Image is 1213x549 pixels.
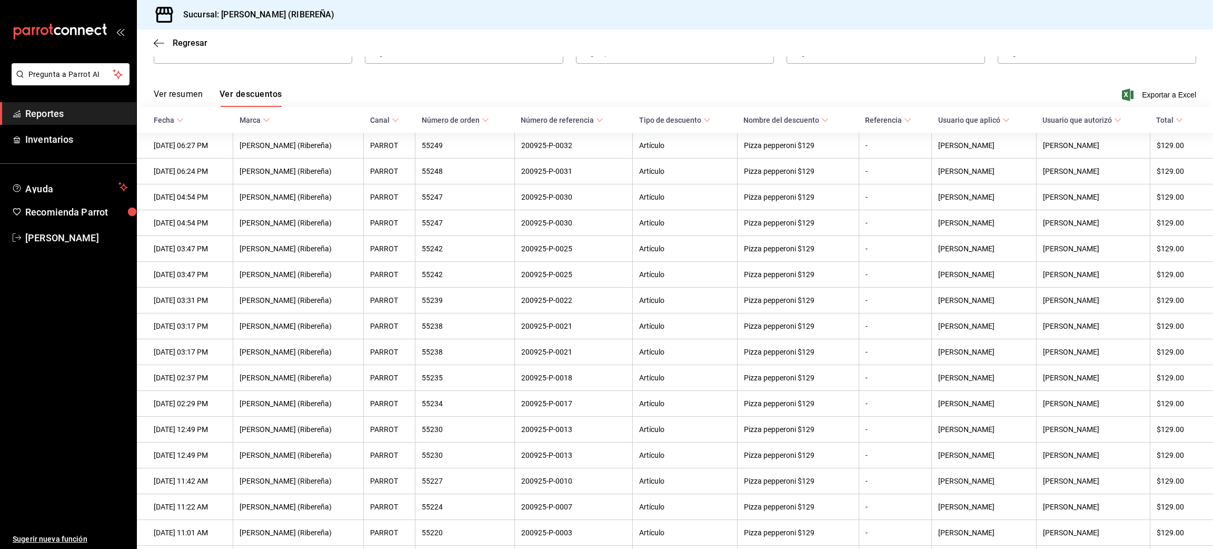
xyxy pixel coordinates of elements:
th: 200925-P-0018 [514,365,632,391]
th: [PERSON_NAME] [932,313,1036,339]
th: Artículo [633,494,737,520]
span: Referencia [865,116,911,124]
th: [PERSON_NAME] [1036,262,1150,288]
span: Total [1156,116,1183,124]
th: Artículo [633,391,737,417]
th: [PERSON_NAME] [1036,391,1150,417]
th: [PERSON_NAME] (Ribereña) [233,417,364,443]
th: 200925-P-0007 [514,494,632,520]
th: [PERSON_NAME] (Ribereña) [233,313,364,339]
span: Nombre del descuento [743,116,829,124]
th: [PERSON_NAME] [932,417,1036,443]
th: - [859,468,932,494]
th: [PERSON_NAME] (Ribereña) [233,520,364,546]
button: Ver resumen [154,89,203,107]
th: [PERSON_NAME] (Ribereña) [233,339,364,365]
th: [DATE] 02:29 PM [137,391,233,417]
th: [PERSON_NAME] (Ribereña) [233,391,364,417]
th: 200925-P-0013 [514,417,632,443]
th: [PERSON_NAME] (Ribereña) [233,288,364,313]
th: Pizza pepperoni $129 [737,468,859,494]
th: [PERSON_NAME] [932,365,1036,391]
th: Pizza pepperoni $129 [737,520,859,546]
th: [PERSON_NAME] [1036,468,1150,494]
th: $129.00 [1150,133,1213,159]
th: Pizza pepperoni $129 [737,236,859,262]
th: 200925-P-0021 [514,339,632,365]
th: 200925-P-0010 [514,468,632,494]
th: - [859,417,932,443]
th: Artículo [633,210,737,236]
th: $129.00 [1150,236,1213,262]
th: [PERSON_NAME] (Ribereña) [233,443,364,468]
th: PARROT [364,159,415,184]
th: [PERSON_NAME] [932,339,1036,365]
th: 55239 [415,288,515,313]
th: [PERSON_NAME] (Ribereña) [233,262,364,288]
th: - [859,236,932,262]
th: [DATE] 03:31 PM [137,288,233,313]
span: Regresar [173,38,207,48]
th: [PERSON_NAME] (Ribereña) [233,365,364,391]
th: [DATE] 03:17 PM [137,339,233,365]
th: [PERSON_NAME] [932,236,1036,262]
th: 200925-P-0021 [514,313,632,339]
th: Artículo [633,443,737,468]
th: PARROT [364,236,415,262]
button: Exportar a Excel [1124,89,1196,101]
th: $129.00 [1150,184,1213,210]
span: Canal [370,116,399,124]
th: - [859,288,932,313]
span: Reportes [25,106,128,121]
th: Artículo [633,339,737,365]
th: $129.00 [1150,391,1213,417]
th: [PERSON_NAME] [932,133,1036,159]
th: Pizza pepperoni $129 [737,494,859,520]
h3: Sucursal: [PERSON_NAME] (RIBEREÑA) [175,8,334,21]
span: Usuario que autorizó [1042,116,1121,124]
th: PARROT [364,520,415,546]
button: Regresar [154,38,207,48]
th: Pizza pepperoni $129 [737,262,859,288]
span: Tipo de descuento [639,116,711,124]
th: [PERSON_NAME] [932,210,1036,236]
th: 55230 [415,443,515,468]
th: [PERSON_NAME] [1036,365,1150,391]
button: Pregunta a Parrot AI [12,63,130,85]
th: - [859,443,932,468]
th: $129.00 [1150,262,1213,288]
th: [PERSON_NAME] (Ribereña) [233,133,364,159]
th: [PERSON_NAME] [1036,210,1150,236]
th: 200925-P-0031 [514,159,632,184]
th: $129.00 [1150,417,1213,443]
button: open_drawer_menu [116,27,124,36]
th: Pizza pepperoni $129 [737,288,859,313]
span: [PERSON_NAME] [25,231,128,245]
span: Fecha [154,116,184,124]
th: PARROT [364,443,415,468]
th: - [859,313,932,339]
th: [PERSON_NAME] [1036,159,1150,184]
th: [PERSON_NAME] (Ribereña) [233,468,364,494]
th: $129.00 [1150,494,1213,520]
th: [PERSON_NAME] [932,159,1036,184]
th: $129.00 [1150,365,1213,391]
th: [DATE] 12:49 PM [137,443,233,468]
th: $129.00 [1150,520,1213,546]
th: 55247 [415,210,515,236]
th: [PERSON_NAME] [1036,184,1150,210]
th: 200925-P-0030 [514,184,632,210]
th: Artículo [633,262,737,288]
th: 200925-P-0030 [514,210,632,236]
th: 55230 [415,417,515,443]
th: $129.00 [1150,210,1213,236]
th: 55220 [415,520,515,546]
th: PARROT [364,391,415,417]
th: 55247 [415,184,515,210]
a: Pregunta a Parrot AI [7,76,130,87]
th: - [859,494,932,520]
th: - [859,339,932,365]
th: - [859,520,932,546]
th: [PERSON_NAME] [1036,288,1150,313]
